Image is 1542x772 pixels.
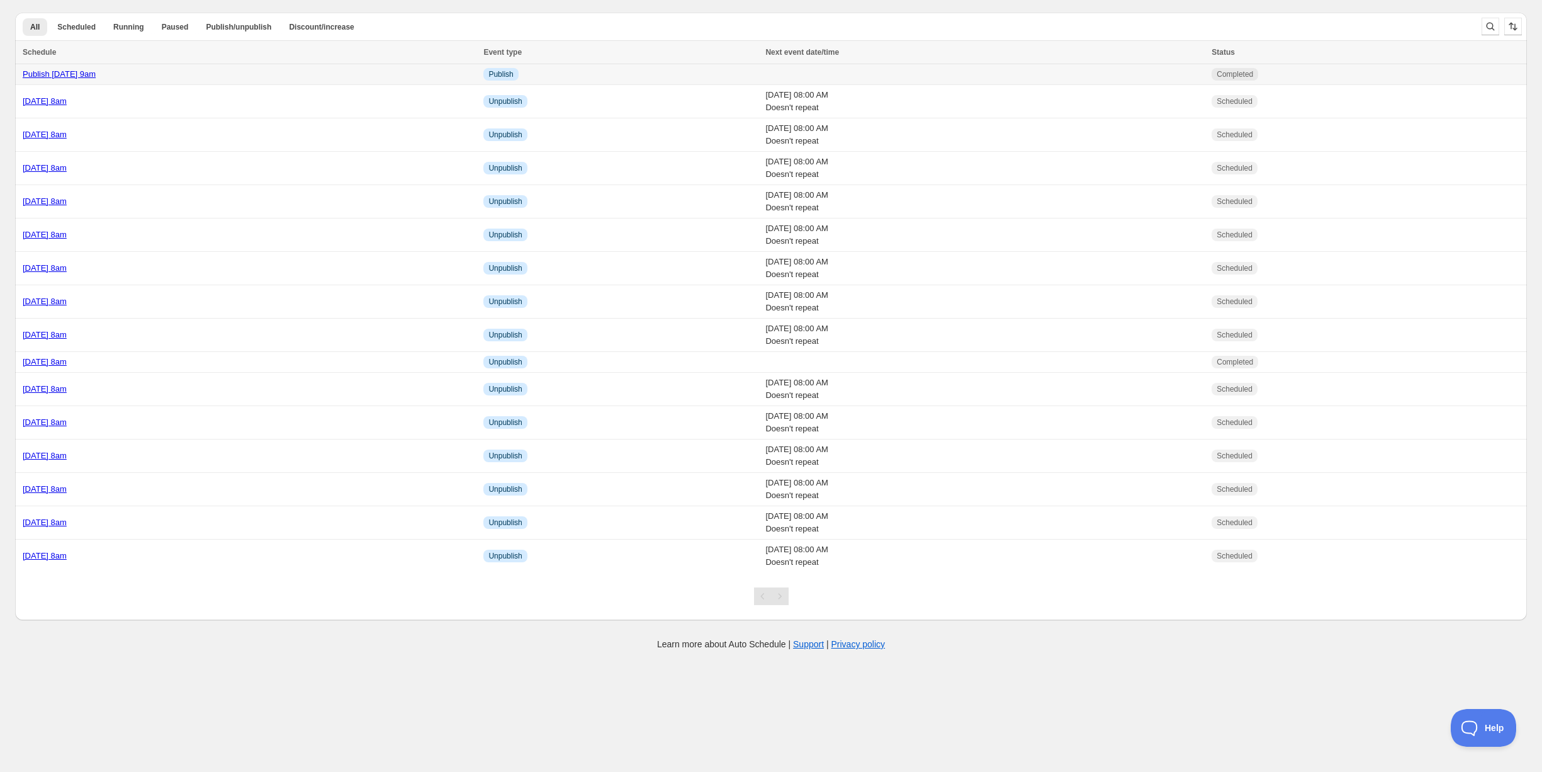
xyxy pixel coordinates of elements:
span: All [30,22,40,32]
nav: Pagination [754,588,789,605]
td: [DATE] 08:00 AM Doesn't repeat [762,285,1208,319]
td: [DATE] 08:00 AM Doesn't repeat [762,406,1208,440]
span: Paused [162,22,189,32]
span: Scheduled [1217,263,1252,273]
a: [DATE] 8am [23,163,67,173]
span: Scheduled [1217,196,1252,207]
td: [DATE] 08:00 AM Doesn't repeat [762,219,1208,252]
a: [DATE] 8am [23,130,67,139]
span: Unpublish [488,451,522,461]
span: Unpublish [488,130,522,140]
span: Scheduled [1217,96,1252,106]
span: Unpublish [488,230,522,240]
span: Scheduled [1217,518,1252,528]
td: [DATE] 08:00 AM Doesn't repeat [762,373,1208,406]
iframe: Toggle Customer Support [1451,709,1517,747]
td: [DATE] 08:00 AM Doesn't repeat [762,540,1208,573]
span: Scheduled [1217,130,1252,140]
td: [DATE] 08:00 AM Doesn't repeat [762,118,1208,152]
span: Scheduled [1217,551,1252,561]
span: Discount/increase [289,22,354,32]
button: Sort the results [1504,18,1522,35]
td: [DATE] 08:00 AM Doesn't repeat [762,440,1208,473]
span: Scheduled [1217,451,1252,461]
a: [DATE] 8am [23,230,67,239]
span: Scheduled [1217,330,1252,340]
a: [DATE] 8am [23,518,67,527]
span: Unpublish [488,518,522,528]
a: Publish [DATE] 9am [23,69,96,79]
span: Unpublish [488,263,522,273]
a: [DATE] 8am [23,357,67,366]
a: [DATE] 8am [23,263,67,273]
span: Schedule [23,48,56,57]
span: Unpublish [488,484,522,494]
span: Scheduled [1217,163,1252,173]
td: [DATE] 08:00 AM Doesn't repeat [762,152,1208,185]
span: Completed [1217,357,1253,367]
td: [DATE] 08:00 AM Doesn't repeat [762,85,1208,118]
span: Unpublish [488,384,522,394]
td: [DATE] 08:00 AM Doesn't repeat [762,252,1208,285]
span: Scheduled [1217,417,1252,428]
button: Search and filter results [1482,18,1499,35]
a: [DATE] 8am [23,484,67,494]
a: [DATE] 8am [23,451,67,460]
span: Scheduled [1217,384,1252,394]
span: Completed [1217,69,1253,79]
span: Scheduled [1217,484,1252,494]
span: Unpublish [488,196,522,207]
td: [DATE] 08:00 AM Doesn't repeat [762,473,1208,506]
td: [DATE] 08:00 AM Doesn't repeat [762,185,1208,219]
span: Publish [488,69,513,79]
span: Unpublish [488,96,522,106]
a: [DATE] 8am [23,196,67,206]
a: [DATE] 8am [23,384,67,394]
span: Unpublish [488,551,522,561]
td: [DATE] 08:00 AM Doesn't repeat [762,506,1208,540]
span: Unpublish [488,357,522,367]
span: Running [113,22,144,32]
a: [DATE] 8am [23,551,67,560]
td: [DATE] 08:00 AM Doesn't repeat [762,319,1208,352]
span: Scheduled [1217,230,1252,240]
span: Next event date/time [765,48,839,57]
span: Event type [483,48,522,57]
span: Unpublish [488,163,522,173]
a: [DATE] 8am [23,297,67,306]
a: [DATE] 8am [23,330,67,339]
a: [DATE] 8am [23,96,67,106]
a: Privacy policy [831,639,886,649]
span: Publish/unpublish [206,22,271,32]
span: Scheduled [1217,297,1252,307]
span: Unpublish [488,297,522,307]
p: Learn more about Auto Schedule | | [657,638,885,650]
a: Support [793,639,824,649]
span: Unpublish [488,417,522,428]
span: Status [1212,48,1235,57]
span: Unpublish [488,330,522,340]
a: [DATE] 8am [23,417,67,427]
span: Scheduled [57,22,96,32]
